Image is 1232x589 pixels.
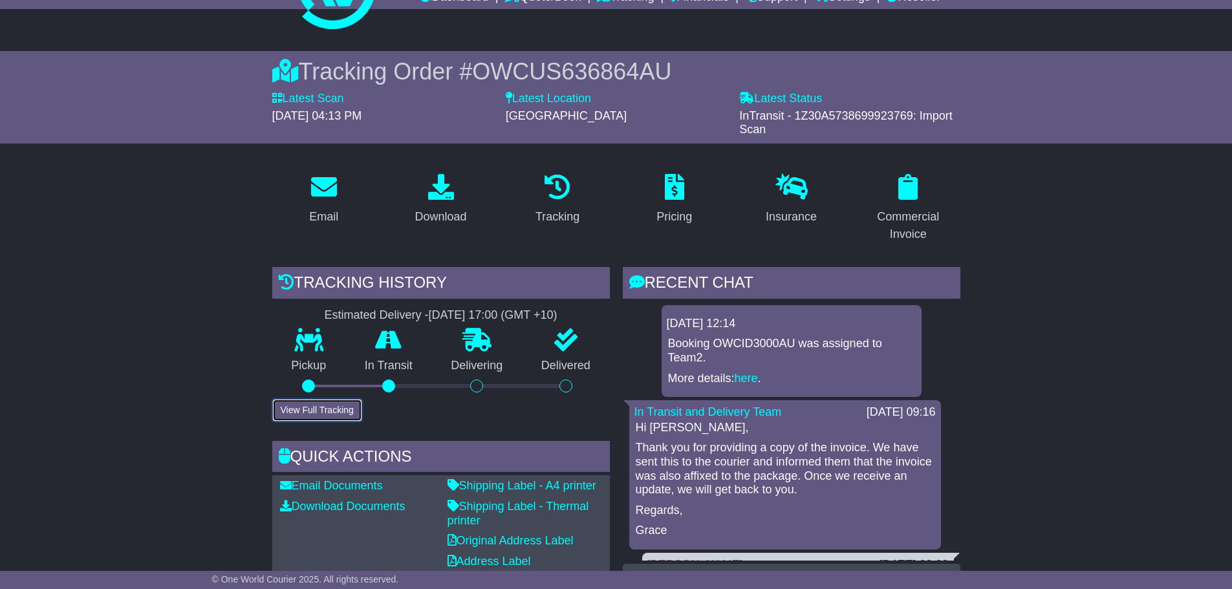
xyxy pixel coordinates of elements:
p: More details: . [668,372,915,386]
a: Download [406,169,475,230]
p: Thank you for providing a copy of the invoice. We have sent this to the courier and informed them... [636,441,935,497]
div: [DATE] 12:14 [667,317,916,331]
div: Download [415,208,466,226]
a: Shipping Label - Thermal printer [448,500,589,527]
div: Tracking [535,208,579,226]
div: [DATE] 17:00 (GMT +10) [429,308,557,323]
p: In Transit [345,359,432,373]
div: Insurance [766,208,817,226]
span: OWCUS636864AU [472,58,671,85]
span: © One World Courier 2025. All rights reserved. [212,574,399,584]
span: InTransit - 1Z30A5738699923769: Import Scan [739,109,953,136]
a: Tracking [527,169,588,230]
span: [DATE] 04:13 PM [272,109,362,122]
label: Latest Location [506,92,591,106]
a: Address Label [448,555,531,568]
a: Email Documents [280,479,383,492]
button: View Full Tracking [272,399,362,422]
div: Estimated Delivery - [272,308,610,323]
label: Latest Status [739,92,822,106]
p: Booking OWCID3000AU was assigned to Team2. [668,337,915,365]
a: Download Documents [280,500,405,513]
a: Shipping Label - A4 printer [448,479,596,492]
a: Commercial Invoice [856,169,960,248]
a: Email [301,169,347,230]
p: Regards, [636,504,935,518]
a: Pricing [648,169,700,230]
div: Commercial Invoice [865,208,952,243]
a: In Transit and Delivery Team [634,405,782,418]
a: Original Address Label [448,534,574,547]
p: Delivered [522,359,610,373]
div: Pricing [656,208,692,226]
p: Delivering [432,359,523,373]
div: Email [309,208,338,226]
div: Tracking history [272,267,610,302]
div: RECENT CHAT [623,267,960,302]
span: [GEOGRAPHIC_DATA] [506,109,627,122]
div: [DATE] 09:02 [879,558,948,572]
p: Grace [636,524,935,538]
p: Pickup [272,359,346,373]
a: [PERSON_NAME] [647,558,743,571]
div: Quick Actions [272,441,610,476]
a: Insurance [757,169,825,230]
div: Tracking Order # [272,58,960,85]
a: here [735,372,758,385]
div: [DATE] 09:16 [867,405,936,420]
label: Latest Scan [272,92,344,106]
p: Hi [PERSON_NAME], [636,421,935,435]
